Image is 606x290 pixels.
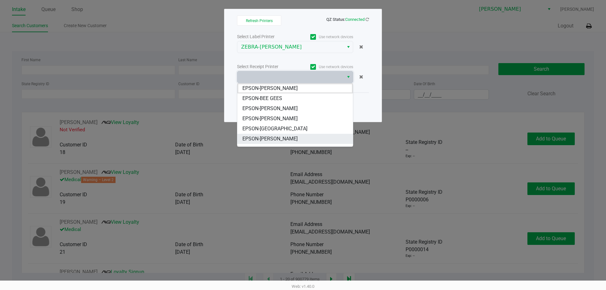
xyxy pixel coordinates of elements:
[237,15,281,26] button: Refresh Printers
[345,17,365,22] span: Connected
[242,95,282,102] span: EPSON-BEE GEES
[242,105,298,112] span: EPSON-[PERSON_NAME]
[344,71,353,83] button: Select
[292,284,314,289] span: Web: v1.40.0
[242,125,307,133] span: EPSON-[GEOGRAPHIC_DATA]
[237,33,295,40] div: Select Label Printer
[242,85,298,92] span: EPSON-[PERSON_NAME]
[295,34,353,40] label: Use network devices
[242,115,298,122] span: EPSON-[PERSON_NAME]
[295,64,353,70] label: Use network devices
[326,17,369,22] span: QZ Status:
[241,43,340,51] span: ZEBRA-[PERSON_NAME]
[242,135,298,143] span: EPSON-[PERSON_NAME]
[242,145,298,153] span: EPSON-[PERSON_NAME]
[344,41,353,53] button: Select
[246,19,273,23] span: Refresh Printers
[237,63,295,70] div: Select Receipt Printer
